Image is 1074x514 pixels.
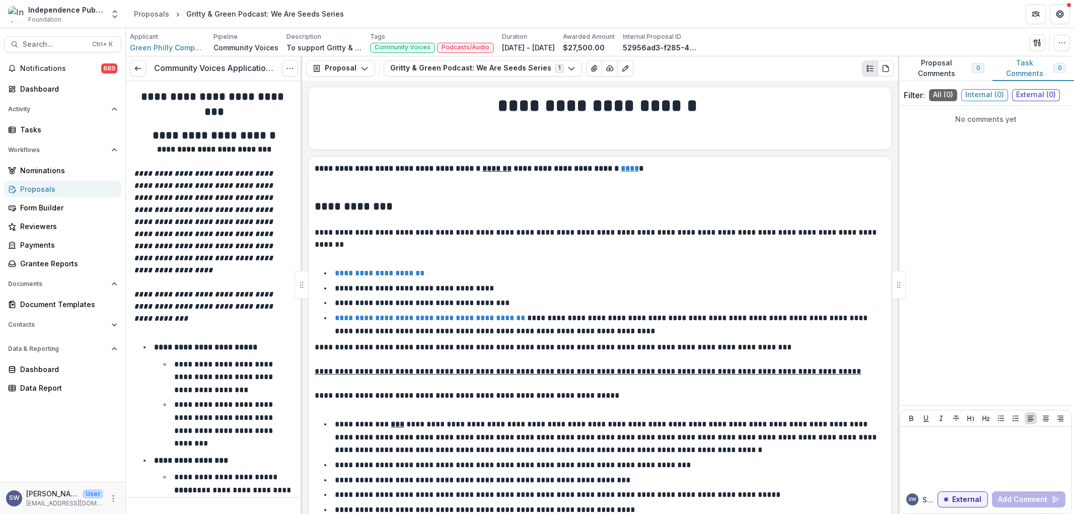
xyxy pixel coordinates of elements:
button: Plaintext view [862,60,878,77]
p: Community Voices [213,42,278,53]
button: View Attached Files [586,60,602,77]
button: Proposal Comments [898,56,992,81]
span: Foundation [28,15,61,24]
div: Payments [20,240,113,250]
a: Payments [4,237,121,253]
span: Data & Reporting [8,345,107,352]
span: Search... [23,40,86,49]
a: Form Builder [4,199,121,216]
p: No comments yet [904,114,1068,124]
p: Duration [502,32,527,41]
p: [PERSON_NAME] [26,488,79,499]
p: Awarded Amount [563,32,615,41]
a: Document Templates [4,296,121,313]
div: Sherella Williams [9,495,20,501]
p: [EMAIL_ADDRESS][DOMAIN_NAME] [26,499,103,508]
button: Partners [1026,4,1046,24]
p: Filter: [904,89,925,101]
p: Tags [370,32,385,41]
button: External [938,491,988,507]
button: Notifications689 [4,60,121,77]
div: Form Builder [20,202,113,213]
p: Pipeline [213,32,238,41]
div: Ctrl + K [90,39,115,50]
span: External ( 0 ) [1012,89,1060,101]
button: Strike [950,412,962,424]
div: Sherella Williams [908,497,916,502]
a: Green Philly Company [130,42,205,53]
span: Documents [8,280,107,287]
div: Proposals [134,9,169,19]
a: Reviewers [4,218,121,235]
button: Search... [4,36,121,52]
button: Task Comments [992,56,1074,81]
button: Heading 1 [965,412,977,424]
nav: breadcrumb [130,7,348,21]
p: External [952,495,981,504]
p: User [83,489,103,498]
button: Align Center [1040,412,1052,424]
span: Internal ( 0 ) [961,89,1008,101]
div: Reviewers [20,221,113,232]
span: 0 [1058,64,1061,71]
button: Proposal [306,60,375,77]
span: Community Voices [375,44,431,51]
img: Independence Public Media Foundation [8,6,24,22]
span: Podcasts/Audio [442,44,489,51]
span: Contacts [8,321,107,328]
button: Italicize [935,412,947,424]
button: Align Left [1025,412,1037,424]
a: Dashboard [4,361,121,378]
div: Gritty & Green Podcast: We Are Seeds Series [186,9,344,19]
button: Underline [920,412,932,424]
button: Open Data & Reporting [4,341,121,357]
button: Edit as form [617,60,633,77]
button: Open Contacts [4,317,121,333]
button: Open entity switcher [108,4,122,24]
div: Dashboard [20,84,113,94]
button: Heading 2 [980,412,992,424]
button: Options [282,60,298,77]
button: More [107,492,119,504]
span: Notifications [20,64,101,73]
a: Dashboard [4,81,121,97]
button: Get Help [1050,4,1070,24]
a: Nominations [4,162,121,179]
div: Data Report [20,383,113,393]
button: Ordered List [1010,412,1022,424]
span: Activity [8,106,107,113]
button: Open Documents [4,276,121,292]
p: Internal Proposal ID [623,32,681,41]
button: Bullet List [995,412,1007,424]
a: Proposals [4,181,121,197]
h3: Community Voices Application Evaluation [154,63,274,73]
span: 0 [976,64,980,71]
span: All ( 0 ) [929,89,957,101]
div: Tasks [20,124,113,135]
div: Independence Public Media Foundation [28,5,104,15]
button: Open Activity [4,101,121,117]
div: Grantee Reports [20,258,113,269]
div: Nominations [20,165,113,176]
a: Data Report [4,380,121,396]
button: Align Right [1054,412,1066,424]
button: Bold [905,412,917,424]
a: Grantee Reports [4,255,121,272]
p: Description [287,32,321,41]
p: 52956ad3-f285-40de-ad21-a548a6db076e [623,42,698,53]
p: $27,500.00 [563,42,605,53]
p: Applicant [130,32,158,41]
a: Proposals [130,7,173,21]
button: Gritty & Green Podcast: We Are Seeds Series1 [384,60,582,77]
p: [DATE] - [DATE] [502,42,555,53]
p: Sherella W [922,494,938,505]
div: Document Templates [20,299,113,310]
span: Workflows [8,146,107,154]
button: PDF view [878,60,894,77]
p: To support Gritty & Green: We Are Seeds podcast series, which uplifts the voices of marginalized ... [287,42,362,53]
div: Dashboard [20,364,113,375]
span: 689 [101,63,117,74]
button: Add Comment [992,491,1065,507]
a: Tasks [4,121,121,138]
